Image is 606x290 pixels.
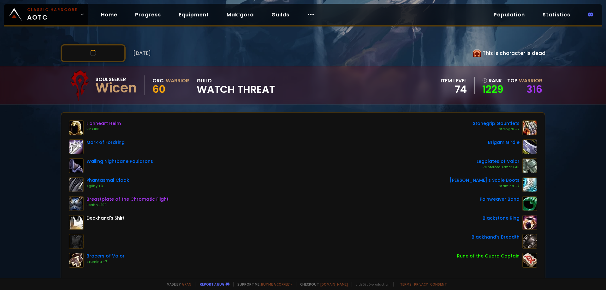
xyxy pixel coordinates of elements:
[163,282,191,287] span: Made by
[488,139,520,146] div: Brigam Girdle
[69,215,84,230] img: item-5107
[197,77,275,94] div: guild
[414,282,428,287] a: Privacy
[86,196,169,203] div: Breastplate of the Chromatic Flight
[296,282,348,287] span: Checkout
[266,8,294,21] a: Guilds
[130,8,166,21] a: Progress
[182,282,191,287] a: a fan
[69,120,84,135] img: item-12640
[69,158,84,173] img: item-13405
[86,139,125,146] div: Mark of Fordring
[86,158,153,165] div: Wailing Nightbane Pauldrons
[86,127,121,132] div: HP +100
[69,139,84,154] img: item-15411
[69,177,84,192] img: item-18689
[174,8,214,21] a: Equipment
[522,177,537,192] img: item-13070
[473,120,520,127] div: Stonegrip Gauntlets
[27,7,78,22] span: AOTC
[69,196,84,211] img: item-12895
[86,259,125,264] div: Stamina +7
[197,85,275,94] span: Watch Threat
[450,184,520,189] div: Stamina +7
[507,77,542,85] div: Top
[441,85,467,94] div: 74
[441,77,467,85] div: item level
[133,49,151,57] span: [DATE]
[522,139,537,154] img: item-13142
[522,215,537,230] img: item-17713
[86,215,125,222] div: Deckhand's Shirt
[482,85,503,94] a: 1229
[222,8,259,21] a: Mak'gora
[95,83,137,93] div: Wicen
[480,196,520,203] div: Painweaver Band
[477,158,520,165] div: Legplates of Valor
[430,282,447,287] a: Consent
[86,120,121,127] div: Lionheart Helm
[233,282,292,287] span: Support me,
[450,177,520,184] div: [PERSON_NAME]'s Scale Boots
[522,120,537,135] img: item-13072
[519,77,542,84] span: Warrior
[95,75,137,83] div: Soulseeker
[4,4,88,25] a: Classic HardcoreAOTC
[526,82,542,96] a: 316
[522,158,537,173] img: item-16732
[320,282,348,287] a: [DOMAIN_NAME]
[96,8,122,21] a: Home
[483,215,520,222] div: Blackstone Ring
[522,234,537,249] img: item-13965
[400,282,412,287] a: Terms
[261,282,292,287] a: Buy me a coffee
[472,234,520,240] div: Blackhand's Breadth
[457,253,520,259] div: Rune of the Guard Captain
[473,49,545,57] div: This is character is dead
[166,77,189,85] div: Warrior
[477,165,520,170] div: Reinforced Armor +40
[86,203,169,208] div: Health +100
[86,184,129,189] div: Agility +3
[352,282,389,287] span: v. d752d5 - production
[152,77,164,85] div: Orc
[489,8,530,21] a: Population
[473,127,520,132] div: Strength +7
[152,82,165,96] span: 60
[86,253,125,259] div: Bracers of Valor
[538,8,575,21] a: Statistics
[482,77,503,85] div: rank
[522,253,537,268] img: item-19120
[69,253,84,268] img: item-16735
[200,282,224,287] a: Report a bug
[86,177,129,184] div: Phantasmal Cloak
[522,196,537,211] img: item-13098
[61,44,126,62] button: Scan character
[27,7,78,13] small: Classic Hardcore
